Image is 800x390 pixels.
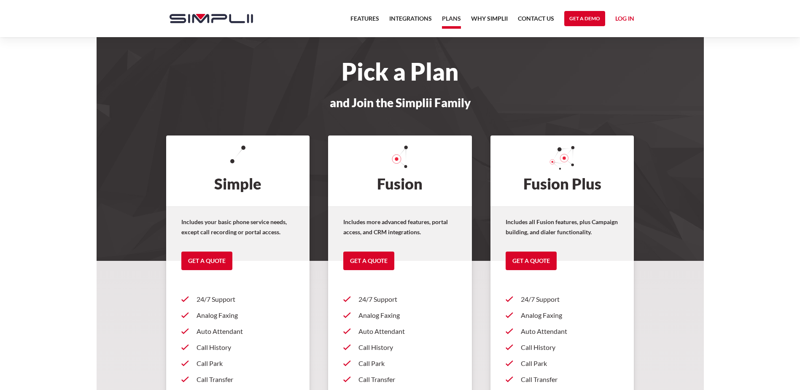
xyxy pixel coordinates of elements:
p: Call Park [521,358,619,368]
h1: Pick a Plan [161,62,639,81]
a: Plans [442,14,461,29]
a: Contact US [518,14,554,29]
a: Analog Faxing [506,307,619,323]
a: Call Park [181,355,295,371]
p: Auto Attendant [358,326,457,336]
p: Call Transfer [197,374,295,385]
a: Call Park [343,355,457,371]
a: Get a Quote [506,252,557,270]
a: 24/7 Support [181,291,295,307]
a: Call Park [506,355,619,371]
a: Analog Faxing [181,307,295,323]
p: Call History [358,342,457,352]
p: Call Transfer [358,374,457,385]
a: Features [350,14,379,29]
a: Auto Attendant [181,323,295,339]
p: Auto Attendant [521,326,619,336]
a: Get a Quote [181,252,232,270]
a: Auto Attendant [343,323,457,339]
strong: Includes more advanced features, portal access, and CRM integrations. [343,218,448,236]
a: Integrations [389,14,432,29]
a: Get a Demo [564,11,605,26]
p: Call Park [358,358,457,368]
p: 24/7 Support [358,294,457,304]
a: Call History [506,339,619,355]
a: Log in [615,14,634,26]
h2: Fusion Plus [490,135,634,206]
img: Simplii [170,14,253,23]
a: Get a Quote [343,252,394,270]
p: Analog Faxing [358,310,457,320]
p: 24/7 Support [521,294,619,304]
a: Call Transfer [506,371,619,387]
a: Why Simplii [471,14,508,29]
a: Call Transfer [343,371,457,387]
p: Analog Faxing [197,310,295,320]
a: Call Transfer [181,371,295,387]
p: Call History [197,342,295,352]
p: Call History [521,342,619,352]
h2: Simple [166,135,310,206]
h2: Fusion [328,135,472,206]
a: Call History [181,339,295,355]
p: 24/7 Support [197,294,295,304]
a: 24/7 Support [343,291,457,307]
a: Call History [343,339,457,355]
p: Call Transfer [521,374,619,385]
p: Call Park [197,358,295,368]
p: Includes your basic phone service needs, except call recording or portal access. [181,217,295,237]
a: Analog Faxing [343,307,457,323]
p: Analog Faxing [521,310,619,320]
p: Auto Attendant [197,326,295,336]
strong: Includes all Fusion features, plus Campaign building, and dialer functionality. [506,218,618,236]
a: 24/7 Support [506,291,619,307]
a: Auto Attendant [506,323,619,339]
h3: and Join the Simplii Family [161,96,639,109]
